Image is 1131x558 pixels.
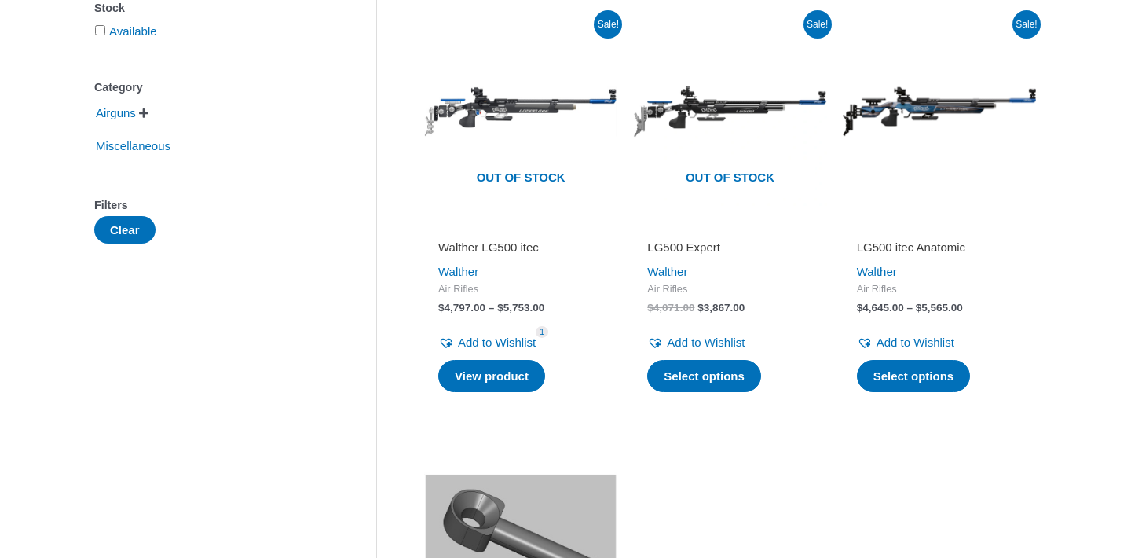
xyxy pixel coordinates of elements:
[94,76,329,99] div: Category
[645,160,814,196] span: Out of stock
[803,10,832,39] span: Sale!
[1012,10,1041,39] span: Sale!
[857,302,904,314] bdi: 4,645.00
[857,240,1022,255] h2: LG500 itec Anatomic
[438,240,603,261] a: Walther LG500 itec
[438,302,485,314] bdi: 4,797.00
[438,360,545,393] a: Select options for “Walther LG500 itec”
[489,302,495,314] span: –
[139,108,148,119] span: 
[438,302,445,314] span: $
[647,283,812,296] span: Air Rifles
[857,283,1022,296] span: Air Rifles
[857,360,971,393] a: Select options for “LG500 itec Anatomic”
[594,10,622,39] span: Sale!
[667,336,745,349] span: Add to Wishlist
[907,302,913,314] span: –
[94,133,172,160] span: Miscellaneous
[497,302,544,314] bdi: 5,753.00
[647,240,812,255] h2: LG500 Expert
[697,302,745,314] bdi: 3,867.00
[95,25,105,35] input: Available
[916,302,922,314] span: $
[497,302,503,314] span: $
[438,265,478,278] a: Walther
[697,302,704,314] span: $
[647,360,761,393] a: Select options for “LG500 Expert”
[438,283,603,296] span: Air Rifles
[458,336,536,349] span: Add to Wishlist
[916,302,963,314] bdi: 5,565.00
[94,216,156,244] button: Clear
[857,218,1022,237] iframe: Customer reviews powered by Trustpilot
[633,15,826,208] a: Out of stock
[438,332,536,354] a: Add to Wishlist
[94,105,137,119] a: Airguns
[424,15,617,208] a: Out of stock
[94,194,329,217] div: Filters
[857,302,863,314] span: $
[647,240,812,261] a: LG500 Expert
[94,138,172,152] a: Miscellaneous
[438,240,603,255] h2: Walther LG500 itec
[647,332,745,354] a: Add to Wishlist
[857,265,897,278] a: Walther
[857,240,1022,261] a: LG500 itec Anatomic
[633,15,826,208] img: LG500 Expert
[647,265,687,278] a: Walther
[647,302,694,314] bdi: 4,071.00
[109,24,157,38] a: Available
[436,160,606,196] span: Out of stock
[877,336,954,349] span: Add to Wishlist
[424,15,617,208] img: Walther LG500 itec
[94,100,137,127] span: Airguns
[843,15,1036,208] img: LG500 itec Anatomic
[647,218,812,237] iframe: Customer reviews powered by Trustpilot
[438,218,603,237] iframe: Customer reviews powered by Trustpilot
[857,332,954,354] a: Add to Wishlist
[647,302,653,314] span: $
[536,326,548,338] span: 1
